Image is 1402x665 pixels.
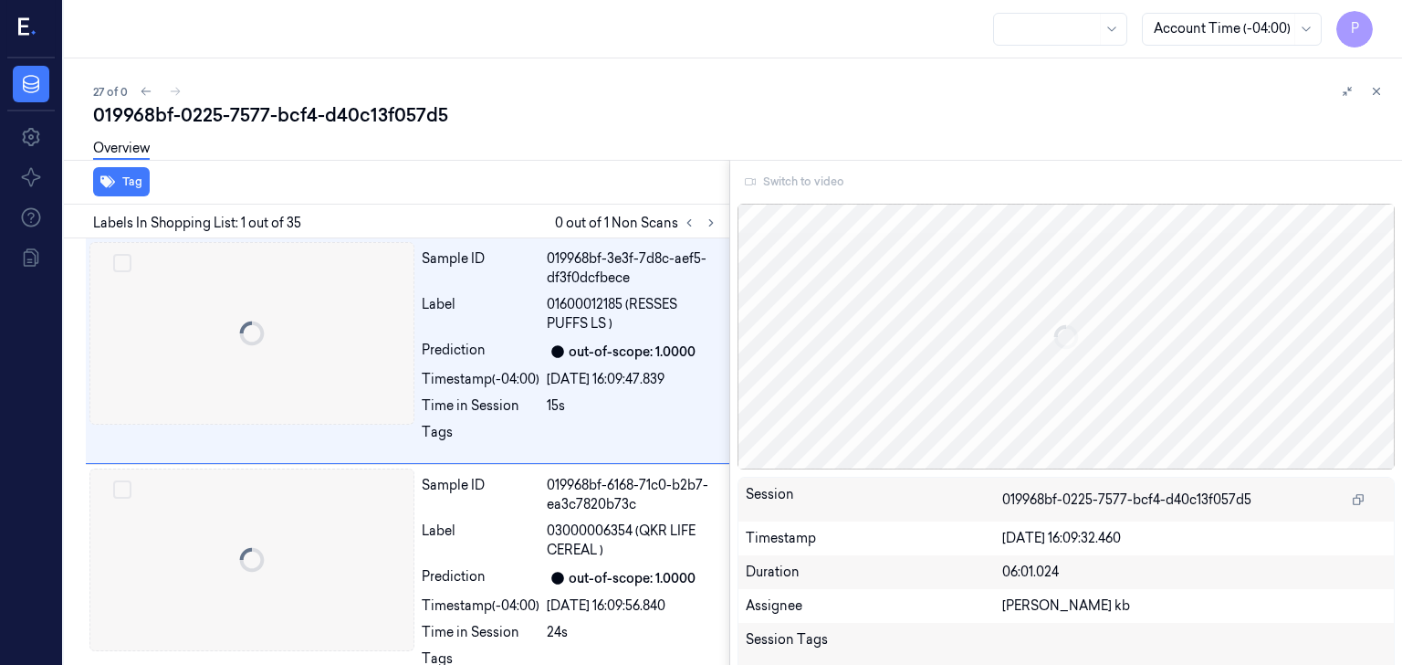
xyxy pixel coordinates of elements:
[555,212,722,234] span: 0 out of 1 Non Scans
[422,370,539,389] div: Timestamp (-04:00)
[422,623,539,642] div: Time in Session
[547,370,718,389] div: [DATE] 16:09:47.839
[746,529,1002,548] div: Timestamp
[547,295,718,333] span: 01600012185 (RESSES PUFFS LS )
[547,522,718,560] span: 03000006354 (QKR LIFE CEREAL )
[569,569,696,588] div: out-of-scope: 1.0000
[569,343,696,362] div: out-of-scope: 1.0000
[1002,563,1387,582] div: 06:01.024
[113,480,131,499] button: Select row
[547,396,718,416] div: 15s
[547,476,718,514] div: 019968bf-6168-71c0-b2b7-ea3c7820b73c
[1002,596,1387,616] div: [PERSON_NAME] kb
[746,630,1002,660] div: Session Tags
[746,563,1002,582] div: Duration
[93,139,150,160] a: Overview
[93,214,301,233] span: Labels In Shopping List: 1 out of 35
[746,485,1002,514] div: Session
[422,423,539,452] div: Tags
[422,476,539,514] div: Sample ID
[1002,491,1251,510] span: 019968bf-0225-7577-bcf4-d40c13f057d5
[1336,11,1373,47] button: P
[422,341,539,363] div: Prediction
[93,102,1387,128] div: 019968bf-0225-7577-bcf4-d40c13f057d5
[422,396,539,416] div: Time in Session
[422,295,539,333] div: Label
[422,249,539,288] div: Sample ID
[547,249,718,288] div: 019968bf-3e3f-7d8c-aef5-df3f0dcfbece
[547,623,718,642] div: 24s
[547,596,718,616] div: [DATE] 16:09:56.840
[93,167,150,196] button: Tag
[422,596,539,616] div: Timestamp (-04:00)
[113,254,131,272] button: Select row
[422,522,539,560] div: Label
[93,84,128,100] span: 27 of 0
[746,596,1002,616] div: Assignee
[422,567,539,589] div: Prediction
[1002,529,1387,548] div: [DATE] 16:09:32.460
